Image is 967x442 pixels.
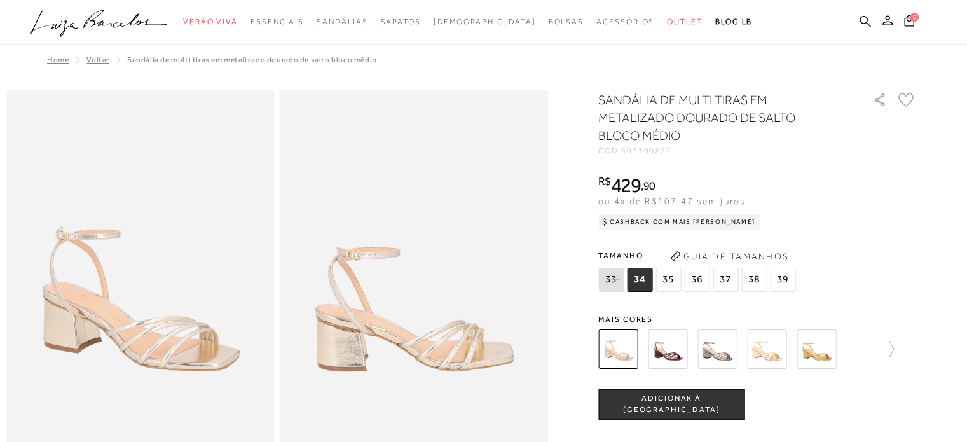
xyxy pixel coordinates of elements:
[648,329,687,369] img: SANDÁLIA SALTO BLOCO TIRAS MALBEC
[747,329,786,369] img: SANDÁLIA SALTO BLOCO TIRAS METALCOLOR DOURADO
[713,268,738,292] span: 37
[47,55,69,64] a: Home
[434,17,536,26] span: [DEMOGRAPHIC_DATA]
[715,10,752,34] a: BLOG LB
[127,55,377,64] span: SANDÁLIA DE MULTI TIRAS EM METALIZADO DOURADO DE SALTO BLOCO MÉDIO
[621,146,672,155] span: 603300227
[598,329,638,369] img: SANDÁLIA DE MULTI TIRAS EM METALIZADO DOURADO DE SALTO BLOCO MÉDIO
[596,17,654,26] span: Acessórios
[183,17,238,26] span: Verão Viva
[250,10,304,34] a: categoryNavScreenReaderText
[667,10,703,34] a: categoryNavScreenReaderText
[598,268,624,292] span: 33
[434,10,536,34] a: noSubCategoriesText
[380,10,420,34] a: categoryNavScreenReaderText
[715,17,752,26] span: BLOG LB
[317,10,367,34] a: categoryNavScreenReaderText
[598,176,611,187] i: R$
[697,329,737,369] img: SANDÁLIA SALTO BLOCO TIRAS METALCOLOR CHUMBO
[598,91,837,144] h1: SANDÁLIA DE MULTI TIRAS EM METALIZADO DOURADO DE SALTO BLOCO MÉDIO
[627,268,652,292] span: 34
[684,268,710,292] span: 36
[598,196,745,206] span: ou 4x de R$107,47 sem juros
[770,268,795,292] span: 39
[900,14,918,31] button: 0
[655,268,681,292] span: 35
[667,17,703,26] span: Outlet
[86,55,109,64] a: Voltar
[641,180,655,191] i: ,
[598,389,744,420] button: ADICIONAR À [GEOGRAPHIC_DATA]
[317,17,367,26] span: Sandálias
[596,10,654,34] a: categoryNavScreenReaderText
[666,246,793,266] button: Guia de Tamanhos
[380,17,420,26] span: Sapatos
[643,179,655,192] span: 90
[599,393,744,415] span: ADICIONAR À [GEOGRAPHIC_DATA]
[598,214,760,230] div: Cashback com Mais [PERSON_NAME]
[250,17,304,26] span: Essenciais
[548,17,584,26] span: Bolsas
[598,315,916,323] span: Mais cores
[598,147,853,155] div: CÓD:
[910,13,919,22] span: 0
[741,268,767,292] span: 38
[598,246,799,265] span: Tamanho
[183,10,238,34] a: categoryNavScreenReaderText
[611,174,641,197] span: 429
[548,10,584,34] a: categoryNavScreenReaderText
[797,329,836,369] img: SANDÁLIA SALTO BLOCO TIRAS METALCOLOR OURO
